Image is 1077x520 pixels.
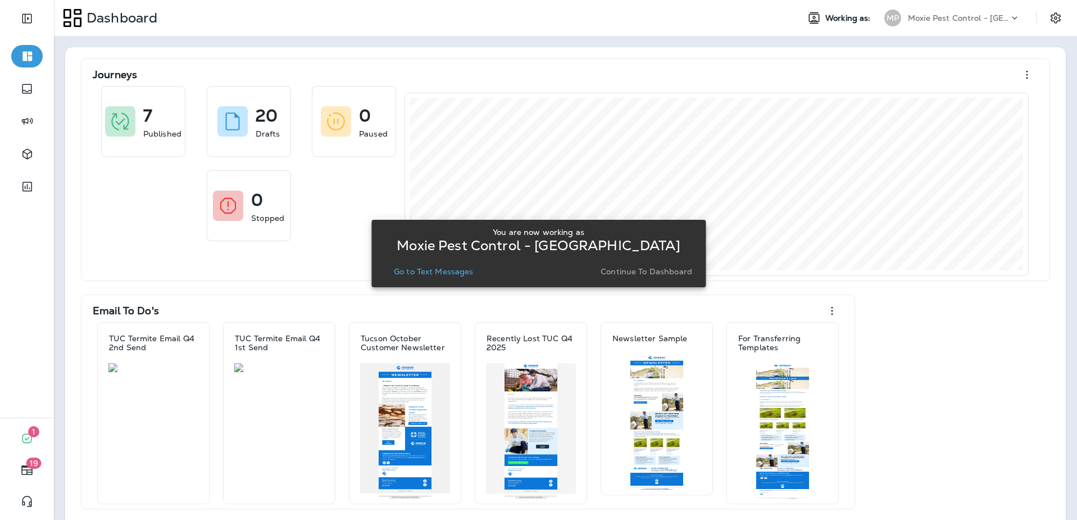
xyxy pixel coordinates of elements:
[26,458,42,469] span: 19
[394,267,474,276] p: Go to Text Messages
[256,128,280,139] p: Drafts
[93,305,159,316] p: Email To Do's
[596,264,697,279] button: Continue to Dashboard
[108,363,198,372] img: 57f49e96-8f7a-4de1-a2df-33e9c9493517.jpg
[360,363,450,499] img: 1920ce38-792c-4dc5-b943-c5bd40c8ffaa.jpg
[11,7,43,30] button: Expand Sidebar
[93,69,137,80] p: Journeys
[251,212,284,224] p: Stopped
[359,110,371,121] p: 0
[1046,8,1066,28] button: Settings
[738,363,828,499] img: 2db9931d-7297-43c0-82f1-4e159b3aea0b.jpg
[884,10,901,26] div: MP
[11,427,43,450] button: 1
[234,363,324,372] img: e114c733-b188-4668-9aaf-5c8041561465.jpg
[908,13,1009,22] p: Moxie Pest Control - [GEOGRAPHIC_DATA]
[109,334,198,352] p: TUC Termite Email Q4 2nd Send
[397,241,680,250] p: Moxie Pest Control - [GEOGRAPHIC_DATA]
[389,264,478,279] button: Go to Text Messages
[143,128,181,139] p: Published
[493,228,584,237] p: You are now working as
[28,426,39,437] span: 1
[738,334,827,352] p: For Transferring Templates
[235,334,324,352] p: TUC Termite Email Q4 1st Send
[143,110,152,121] p: 7
[825,13,873,23] span: Working as:
[601,267,692,276] p: Continue to Dashboard
[256,110,278,121] p: 20
[11,459,43,481] button: 19
[82,10,157,26] p: Dashboard
[361,334,449,352] p: Tucson October Customer Newsletter
[359,128,388,139] p: Paused
[251,195,263,206] p: 0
